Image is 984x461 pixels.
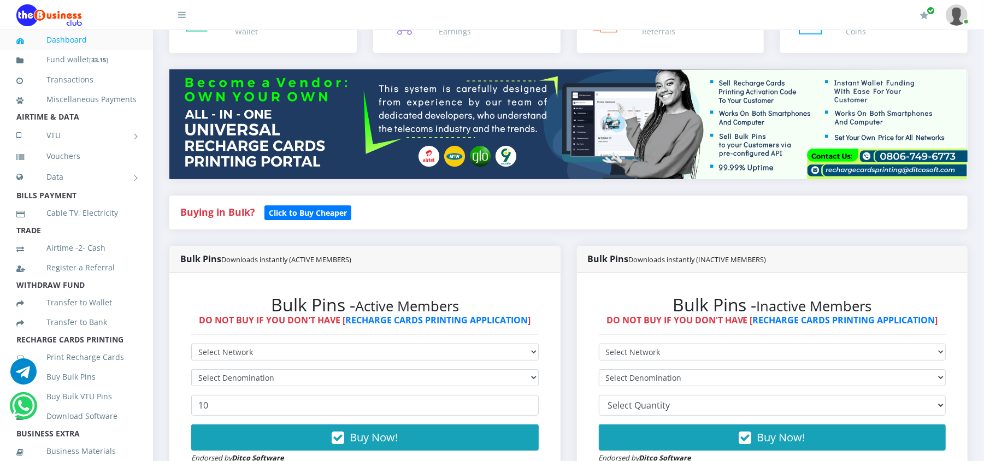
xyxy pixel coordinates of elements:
[16,163,137,191] a: Data
[16,27,137,52] a: Dashboard
[16,47,137,73] a: Fund wallet[33.15]
[16,144,137,169] a: Vouchers
[920,11,928,20] i: Renew/Upgrade Subscription
[191,294,539,315] h2: Bulk Pins -
[16,255,137,280] a: Register a Referral
[16,87,137,112] a: Miscellaneous Payments
[16,404,137,429] a: Download Software
[599,294,946,315] h2: Bulk Pins -
[13,401,35,419] a: Chat for support
[169,69,968,179] img: multitenant_rcp.png
[16,345,137,370] a: Print Recharge Cards
[439,26,517,37] div: Earnings
[753,314,935,326] a: RECHARGE CARDS PRINTING APPLICATION
[846,26,867,37] div: Coins
[927,7,935,15] span: Renew/Upgrade Subscription
[629,255,767,264] small: Downloads instantly (INACTIVE MEMBERS)
[350,430,398,445] span: Buy Now!
[16,122,137,149] a: VTU
[757,297,872,316] small: Inactive Members
[10,367,37,385] a: Chat for support
[91,56,106,64] b: 33.15
[269,208,347,218] b: Click to Buy Cheaper
[16,200,137,226] a: Cable TV, Electricity
[264,205,351,218] a: Click to Buy Cheaper
[946,4,968,26] img: User
[16,67,137,92] a: Transactions
[16,290,137,315] a: Transfer to Wallet
[16,4,82,26] img: Logo
[643,26,676,37] div: Referrals
[606,314,938,326] strong: DO NOT BUY IF YOU DON'T HAVE [ ]
[191,424,539,451] button: Buy Now!
[355,297,459,316] small: Active Members
[757,430,805,445] span: Buy Now!
[16,364,137,389] a: Buy Bulk Pins
[16,310,137,335] a: Transfer to Bank
[191,395,539,416] input: Enter Quantity
[199,314,531,326] strong: DO NOT BUY IF YOU DON'T HAVE [ ]
[16,235,137,261] a: Airtime -2- Cash
[180,205,255,218] strong: Buying in Bulk?
[16,384,137,409] a: Buy Bulk VTU Pins
[89,56,108,64] small: [ ]
[345,314,528,326] a: RECHARGE CARDS PRINTING APPLICATION
[180,253,351,265] strong: Bulk Pins
[588,253,767,265] strong: Bulk Pins
[599,424,946,451] button: Buy Now!
[235,26,258,37] div: Wallet
[221,255,351,264] small: Downloads instantly (ACTIVE MEMBERS)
